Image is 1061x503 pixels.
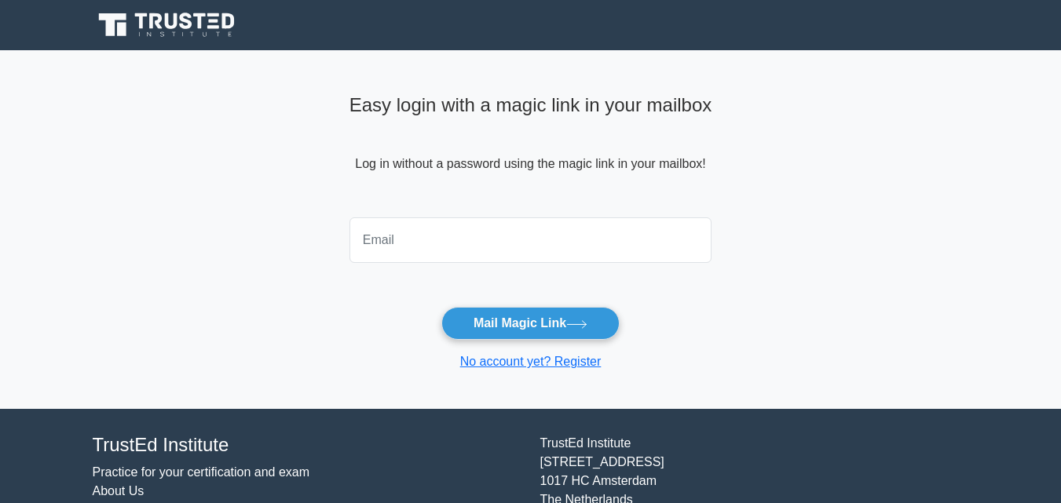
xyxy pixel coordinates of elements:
h4: Easy login with a magic link in your mailbox [349,94,712,117]
a: No account yet? Register [460,355,602,368]
a: Practice for your certification and exam [93,465,310,479]
div: Log in without a password using the magic link in your mailbox! [349,88,712,211]
a: About Us [93,484,145,498]
input: Email [349,217,712,263]
button: Mail Magic Link [441,307,620,340]
h4: TrustEd Institute [93,434,521,457]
